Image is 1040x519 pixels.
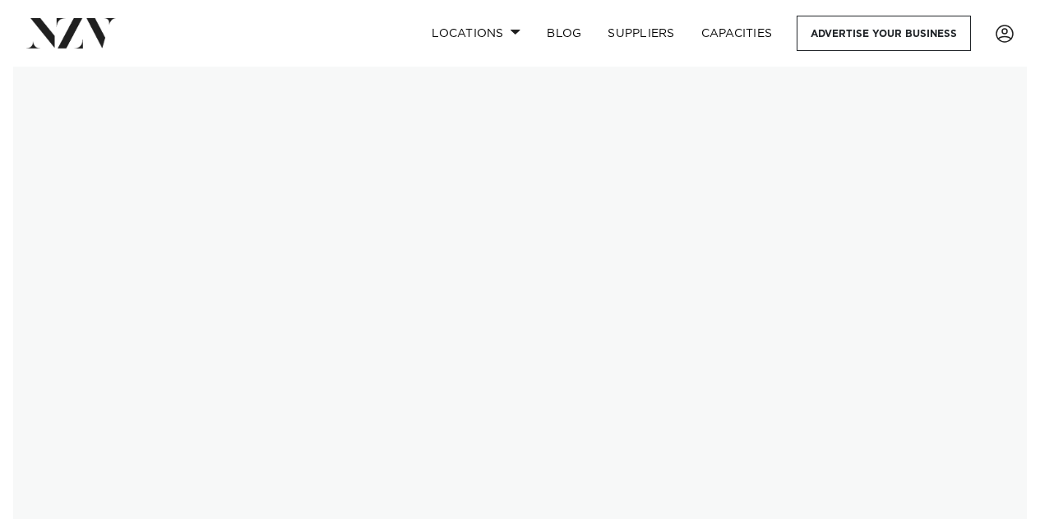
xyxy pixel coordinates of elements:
a: BLOG [534,16,594,51]
a: Capacities [688,16,786,51]
a: Advertise your business [797,16,971,51]
img: nzv-logo.png [26,18,116,48]
a: Locations [418,16,534,51]
a: SUPPLIERS [594,16,687,51]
